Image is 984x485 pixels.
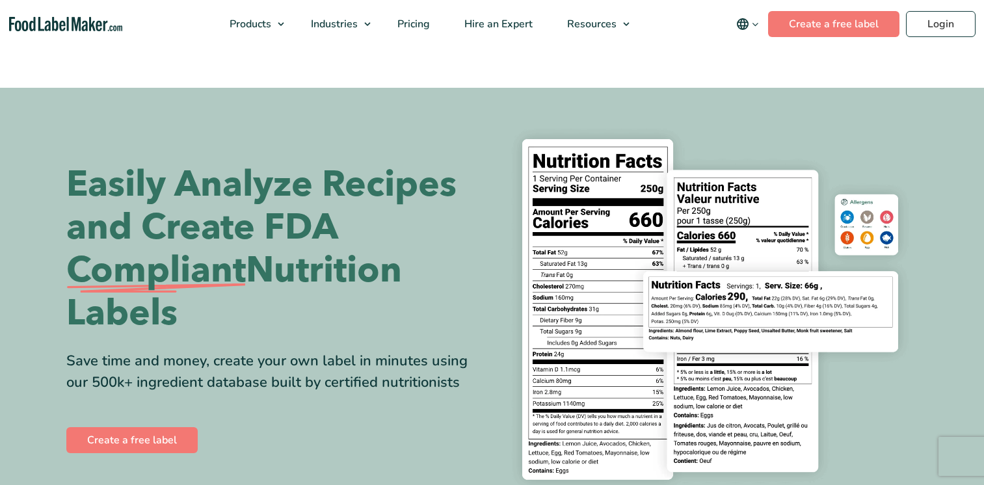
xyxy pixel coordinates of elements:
[563,17,618,31] span: Resources
[906,11,976,37] a: Login
[66,249,246,292] span: Compliant
[66,163,483,335] h1: Easily Analyze Recipes and Create FDA Nutrition Labels
[226,17,273,31] span: Products
[66,427,198,453] a: Create a free label
[307,17,359,31] span: Industries
[768,11,899,37] a: Create a free label
[66,350,483,393] div: Save time and money, create your own label in minutes using our 500k+ ingredient database built b...
[460,17,534,31] span: Hire an Expert
[393,17,431,31] span: Pricing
